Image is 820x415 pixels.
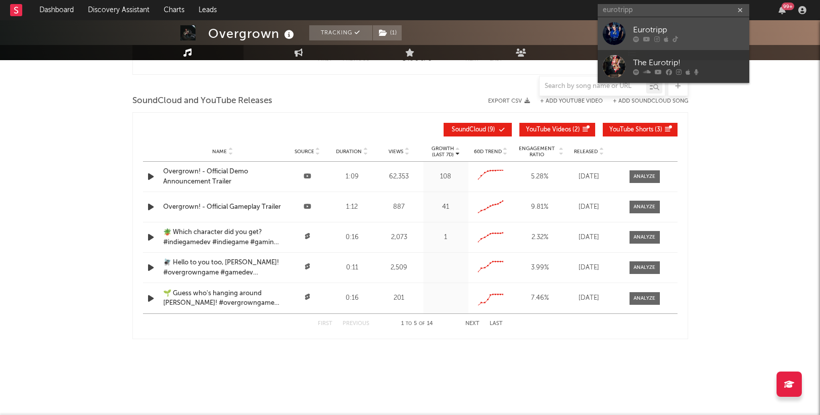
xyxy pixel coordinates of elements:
[526,127,580,133] span: ( 2 )
[569,172,609,182] div: [DATE]
[377,172,421,182] div: 62,353
[163,227,282,247] a: 🪴 Which character did you get? #indiegamedev #indiegame #gaming #game
[373,25,402,40] button: (1)
[377,202,421,212] div: 887
[309,25,372,40] button: Tracking
[569,202,609,212] div: [DATE]
[295,149,314,155] span: Source
[779,6,786,14] button: 99+
[574,149,598,155] span: Released
[488,98,530,104] button: Export CSV
[782,3,794,10] div: 99 +
[212,149,227,155] span: Name
[490,321,503,327] button: Last
[444,123,512,136] button: SoundCloud(9)
[516,233,564,243] div: 2.32 %
[516,146,558,158] span: Engagement Ratio
[332,172,372,182] div: 1:09
[132,95,272,107] span: SoundCloud and YouTube Releases
[569,293,609,303] div: [DATE]
[516,202,564,212] div: 9.81 %
[598,4,749,17] input: Search for artists
[420,57,426,62] span: of
[336,149,362,155] span: Duration
[540,99,603,104] button: + Add YouTube Video
[465,321,479,327] button: Next
[343,321,369,327] button: Previous
[519,123,595,136] button: YouTube Videos(2)
[609,127,662,133] span: ( 3 )
[598,17,749,50] a: Eurotripp
[526,127,571,133] span: YouTube Videos
[603,99,688,104] button: + Add SoundCloud Song
[431,152,454,158] p: (Last 7d)
[452,127,486,133] span: SoundCloud
[613,99,688,104] button: + Add SoundCloud Song
[377,263,421,273] div: 2,509
[407,57,413,62] span: to
[633,57,744,69] div: The Eurotrip!
[633,24,744,36] div: Eurotripp
[516,172,564,182] div: 5.28 %
[569,263,609,273] div: [DATE]
[163,202,282,212] a: Overgrown! - Official Gameplay Trailer
[426,233,466,243] div: 1
[516,293,564,303] div: 7.46 %
[208,25,297,42] div: Overgrown
[450,127,497,133] span: ( 9 )
[163,258,282,278] a: 🪰 Hello to you too, [PERSON_NAME]! #overgrowngame #gamedev #indiegamedev #indiegame #videogames #...
[474,149,502,155] span: 60D Trend
[406,321,412,326] span: to
[332,202,372,212] div: 1:12
[163,289,282,308] a: 🌱 Guess who's hanging around [PERSON_NAME]! #overgrowngame #gamedev #indiegamedev #indiegame #gaming
[609,127,653,133] span: YouTube Shorts
[163,167,282,187] a: Overgrown! - Official Demo Announcement Trailer
[530,99,603,104] div: + Add YouTube Video
[389,149,403,155] span: Views
[377,233,421,243] div: 2,073
[540,82,646,90] input: Search by song name or URL
[332,263,372,273] div: 0:11
[516,263,564,273] div: 3.99 %
[426,202,466,212] div: 41
[318,321,332,327] button: First
[332,293,372,303] div: 0:16
[603,123,678,136] button: YouTube Shorts(3)
[332,233,372,243] div: 0:16
[372,25,402,40] span: ( 1 )
[569,233,609,243] div: [DATE]
[390,318,445,330] div: 1 5 14
[598,50,749,83] a: The Eurotrip!
[431,146,454,152] p: Growth
[377,293,421,303] div: 201
[426,172,466,182] div: 108
[419,321,425,326] span: of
